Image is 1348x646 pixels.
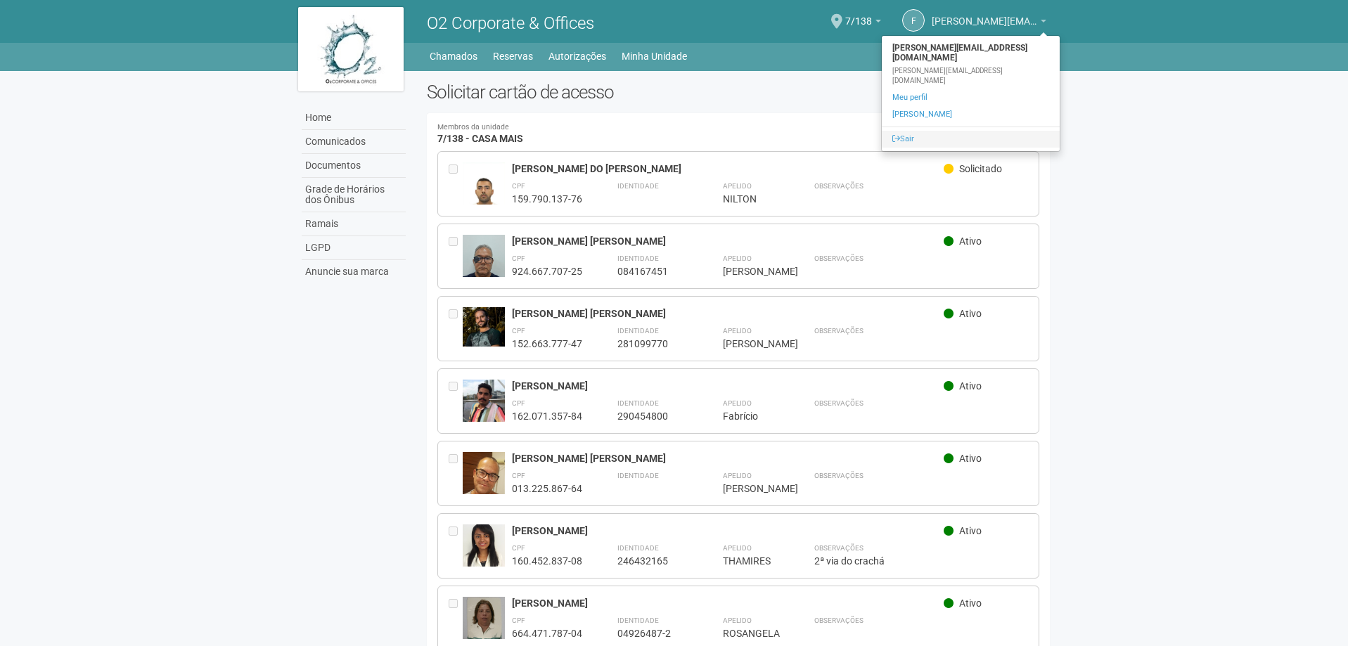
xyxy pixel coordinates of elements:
div: [PERSON_NAME] [512,524,944,537]
span: Ativo [959,453,982,464]
strong: Apelido [723,182,752,190]
div: Entre em contato com a Aministração para solicitar o cancelamento ou 2a via [449,524,463,567]
span: Solicitado [959,163,1002,174]
div: 246432165 [617,555,688,567]
span: Ativo [959,235,982,247]
img: user.jpg [463,452,505,508]
a: [PERSON_NAME] [882,106,1060,123]
strong: Observações [814,327,864,335]
strong: Identidade [617,399,659,407]
div: [PERSON_NAME] [512,380,944,392]
span: 7/138 [845,2,872,27]
strong: Observações [814,616,864,624]
img: logo.jpg [298,7,404,91]
strong: Observações [814,182,864,190]
div: Entre em contato com a Aministração para solicitar o cancelamento ou 2a via [449,235,463,278]
strong: CPF [512,616,525,624]
strong: Apelido [723,327,752,335]
div: Entre em contato com a Aministração para solicitar o cancelamento ou 2a via [449,380,463,422]
div: Entre em contato com a Aministração para solicitar o cancelamento ou 2a via [449,162,463,205]
a: Minha Unidade [622,46,687,66]
strong: Apelido [723,616,752,624]
strong: CPF [512,182,525,190]
div: 281099770 [617,337,688,350]
div: 152.663.777-47 [512,337,582,350]
a: [PERSON_NAME][EMAIL_ADDRESS][DOMAIN_NAME] [932,18,1046,29]
div: 162.071.357-84 [512,410,582,422]
img: user.jpg [463,162,505,220]
div: 084167451 [617,265,688,278]
a: Ramais [302,212,406,236]
a: LGPD [302,236,406,260]
strong: Identidade [617,254,659,262]
div: 924.667.707-25 [512,265,582,278]
div: Fabrício [723,410,779,422]
div: 04926487-2 [617,627,688,640]
span: O2 Corporate & Offices [427,13,594,33]
a: f [902,9,925,32]
div: 2ª via do crachá [814,555,1029,567]
img: user.jpg [463,597,505,639]
a: Reservas [493,46,533,66]
a: Sair [882,131,1060,148]
a: 7/138 [845,18,881,29]
div: 664.471.787-04 [512,627,582,640]
span: Ativo [959,308,982,319]
a: Anuncie sua marca [302,260,406,283]
div: [PERSON_NAME][EMAIL_ADDRESS][DOMAIN_NAME] [882,66,1060,86]
strong: Observações [814,254,864,262]
strong: Apelido [723,399,752,407]
strong: [PERSON_NAME][EMAIL_ADDRESS][DOMAIN_NAME] [882,39,1060,66]
strong: Identidade [617,327,659,335]
div: 159.790.137-76 [512,193,582,205]
strong: Observações [814,544,864,552]
strong: CPF [512,399,525,407]
div: Entre em contato com a Aministração para solicitar o cancelamento ou 2a via [449,452,463,495]
img: user.jpg [463,235,505,291]
span: Ativo [959,380,982,392]
div: [PERSON_NAME] [512,597,944,609]
strong: Observações [814,399,864,407]
small: Membros da unidade [437,124,1040,131]
a: Documentos [302,154,406,178]
div: Entre em contato com a Aministração para solicitar o cancelamento ou 2a via [449,307,463,350]
strong: Identidade [617,182,659,190]
div: 160.452.837-08 [512,555,582,567]
strong: CPF [512,254,525,262]
h4: 7/138 - CASA MAIS [437,124,1040,144]
a: Comunicados [302,130,406,154]
div: NILTON [723,193,779,205]
strong: Identidade [617,616,659,624]
span: flavio.costa@rodowest.com.br [932,2,1037,27]
span: Ativo [959,597,982,609]
img: user.jpg [463,524,505,567]
a: Chamados [430,46,477,66]
div: 013.225.867-64 [512,482,582,495]
strong: Observações [814,472,864,479]
div: THAMIRES [723,555,779,567]
div: [PERSON_NAME] [PERSON_NAME] [512,307,944,320]
strong: Identidade [617,472,659,479]
h2: Solicitar cartão de acesso [427,82,1051,103]
img: user.jpg [463,307,505,347]
a: Autorizações [548,46,606,66]
img: user.jpg [463,380,505,425]
strong: CPF [512,544,525,552]
strong: Apelido [723,472,752,479]
div: [PERSON_NAME] [PERSON_NAME] [512,452,944,465]
a: Grade de Horários dos Ônibus [302,178,406,212]
div: [PERSON_NAME] [723,265,779,278]
strong: Apelido [723,254,752,262]
a: Meu perfil [882,89,1060,106]
div: Entre em contato com a Aministração para solicitar o cancelamento ou 2a via [449,597,463,640]
div: [PERSON_NAME] [PERSON_NAME] [512,235,944,247]
div: 290454800 [617,410,688,422]
div: [PERSON_NAME] DO [PERSON_NAME] [512,162,944,175]
div: [PERSON_NAME] [723,337,779,350]
span: Ativo [959,525,982,536]
a: Home [302,106,406,130]
strong: Apelido [723,544,752,552]
strong: Identidade [617,544,659,552]
strong: CPF [512,327,525,335]
div: ROSANGELA [723,627,779,640]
